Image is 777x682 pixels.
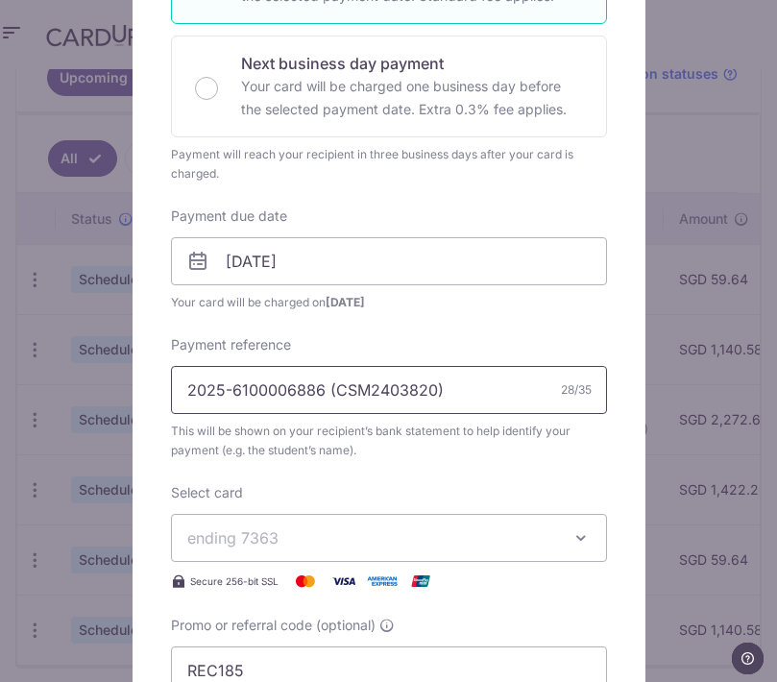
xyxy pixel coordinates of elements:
[241,52,583,75] p: Next business day payment
[171,293,607,312] span: Your card will be charged on
[171,616,376,635] span: Promo or referral code (optional)
[171,514,607,562] button: ending 7363
[190,573,279,589] span: Secure 256-bit SSL
[241,75,583,121] p: Your card will be charged one business day before the selected payment date. Extra 0.3% fee applies.
[171,335,291,354] label: Payment reference
[171,145,607,183] div: Payment will reach your recipient in three business days after your card is charged.
[326,295,365,309] span: [DATE]
[171,207,287,226] label: Payment due date
[286,570,325,593] img: Mastercard
[401,570,440,593] img: UnionPay
[171,483,243,502] label: Select card
[732,643,764,675] iframe: Opens a widget where you can find more information
[363,570,401,593] img: American Express
[171,422,607,460] span: This will be shown on your recipient’s bank statement to help identify your payment (e.g. the stu...
[171,237,607,285] input: DD / MM / YYYY
[325,570,363,593] img: Visa
[561,380,592,400] div: 28/35
[187,528,279,548] span: ending 7363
